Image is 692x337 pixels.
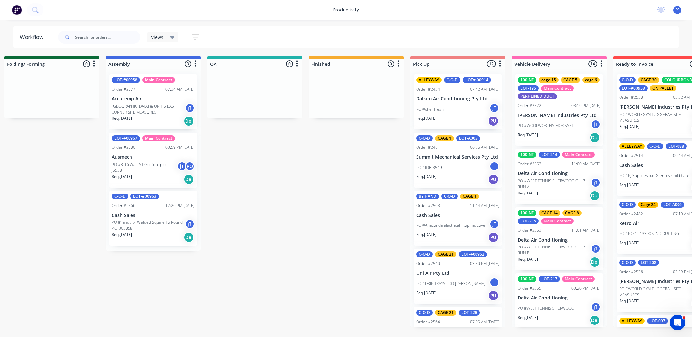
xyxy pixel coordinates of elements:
[647,318,668,324] div: LOT-097
[112,220,185,231] p: PO #Fanquip- Welded Square To Round P.O-005858
[184,116,194,126] div: Del
[12,5,22,15] img: Factory
[165,86,195,92] div: 07:34 AM [DATE]
[414,191,502,246] div: BY HANDC-O-DCAGE 1Order #256311:44 AM [DATE]Cash SalesPO #Anaconda electrical - top hat coverjTRe...
[109,191,197,246] div: C-O-DLOT-#00963Order #256612:26 PM [DATE]Cash SalesPO #Fanquip- Welded Square To Round P.O-005858...
[518,276,536,282] div: 100INT
[518,256,538,262] p: Req. [DATE]
[416,106,444,112] p: PO #chef fresh
[515,273,603,328] div: 100INTLOT-217Main ContractOrder #255503:20 PM [DATE]Delta Air ConditioningPO #WEST TENNIS SHERWOO...
[562,210,582,216] div: CAGE 8
[518,285,541,291] div: Order #2555
[112,77,140,83] div: LOT-#00958
[638,260,659,266] div: LOT-208
[416,116,437,121] p: Req. [DATE]
[112,203,135,209] div: Order #2566
[416,203,440,209] div: Order #2563
[582,77,600,83] div: cage 6
[591,119,601,129] div: jT
[562,152,595,158] div: Main Contract
[518,178,591,190] p: PO #WEST TENNIS SHERWOOD CLUB RUN A
[515,149,603,204] div: 100INTLOT-214Main ContractOrder #255211:00 AM [DATE]Delta Air ConditioningPO #WEST TENNIS SHERWOO...
[638,202,658,208] div: Cage 24
[112,174,132,180] p: Req. [DATE]
[416,194,439,199] div: BY HAND
[414,133,502,188] div: C-O-DCAGE 1LOT-A005Order #248106:36 AM [DATE]Summit Mechanical Services Pty LtdPO #JOB 3549jTReq....
[459,310,480,316] div: LOT-220
[562,276,595,282] div: Main Contract
[184,174,194,185] div: Del
[184,232,194,243] div: Del
[590,132,600,143] div: Del
[470,319,499,325] div: 07:05 AM [DATE]
[571,103,601,109] div: 03:19 PM [DATE]
[416,213,499,218] p: Cash Sales
[416,77,442,83] div: ALLEYWAY
[518,218,539,224] div: LOT-215
[489,277,499,287] div: jT
[515,207,603,271] div: 100INTCAGE 14CAGE 8LOT-215Main ContractOrder #255311:01 AM [DATE]Delta Air ConditioningPO #WEST T...
[112,194,128,199] div: C-O-D
[459,251,487,257] div: LOT-#00952
[590,257,600,267] div: Del
[518,123,574,129] p: PO #WOOLWORTHS MORISSET
[165,144,195,150] div: 03:59 PM [DATE]
[435,310,456,316] div: CAGE 21
[518,190,538,196] p: Req. [DATE]
[142,135,175,141] div: Main Contract
[414,74,502,129] div: ALLEYWAYC-O-DLOT#-00914Order #245407:42 AM [DATE]Dalkim Air Conditioning Pty LtdPO #chef freshjTR...
[518,210,536,216] div: 100INT
[518,237,601,243] p: Delta Air Conditioning
[561,77,580,83] div: CAGE 5
[619,182,640,188] p: Req. [DATE]
[518,132,538,138] p: Req. [DATE]
[518,103,541,109] div: Order #2522
[619,77,636,83] div: C-O-D
[416,261,440,267] div: Order #2540
[112,135,140,141] div: LOT-#00967
[619,211,643,217] div: Order #2482
[539,152,560,158] div: LOT-214
[619,269,643,275] div: Order #2536
[619,124,640,130] p: Req. [DATE]
[539,276,560,282] div: LOT-217
[463,77,491,83] div: LOT#-00914
[470,261,499,267] div: 03:50 PM [DATE]
[416,144,440,150] div: Order #2481
[109,74,197,129] div: LOT-#00958Main ContractOrder #257707:34 AM [DATE]Accutemp Air[GEOGRAPHIC_DATA] & UNIT 5 EAST CORN...
[518,113,601,118] p: [PERSON_NAME] Industries Pty Ltd
[444,77,460,83] div: C-O-D
[518,161,541,167] div: Order #2552
[619,298,640,304] p: Req. [DATE]
[414,249,502,304] div: C-O-DCAGE 21LOT-#00952Order #254003:50 PM [DATE]Oni Air Pty LtdPO #DRIP TRAYS - P.O [PERSON_NAME]...
[518,93,557,99] div: PERF LINED DUCT
[619,85,648,91] div: LOT-#00953
[515,74,603,146] div: 100INTcage 15CAGE 5cage 6LOT-195Main ContractPERF LINED DUCTOrder #252203:19 PM [DATE][PERSON_NAM...
[489,219,499,229] div: jT
[518,305,574,311] p: PO #WEST TENNIS SHERWOOD
[112,232,132,238] p: Req. [DATE]
[488,116,499,126] div: PU
[112,103,185,115] p: [GEOGRAPHIC_DATA] & UNIT 5 EAST CORNER SITE MEASURES
[435,135,454,141] div: CAGE 1
[112,162,177,173] p: PO #8-16 Watt ST Gosford p.o- j5558
[571,285,601,291] div: 03:20 PM [DATE]
[416,310,433,316] div: C-O-D
[416,319,440,325] div: Order #2564
[460,194,479,199] div: CAGE 1
[75,31,140,44] input: Search for orders...
[112,213,195,218] p: Cash Sales
[590,191,600,201] div: Del
[416,271,499,276] p: Oni Air Pty Ltd
[571,227,601,233] div: 11:01 AM [DATE]
[541,218,574,224] div: Main Contract
[470,203,499,209] div: 11:44 AM [DATE]
[185,219,195,229] div: jT
[591,244,601,254] div: jT
[619,173,689,179] p: PO #PJ Supplies p.o-Glenroy Child Care
[416,96,499,102] p: Dalkim Air Conditioning Pty Ltd
[185,161,195,171] div: PO
[112,116,132,121] p: Req. [DATE]
[619,202,636,208] div: C-O-D
[416,232,437,238] p: Req. [DATE]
